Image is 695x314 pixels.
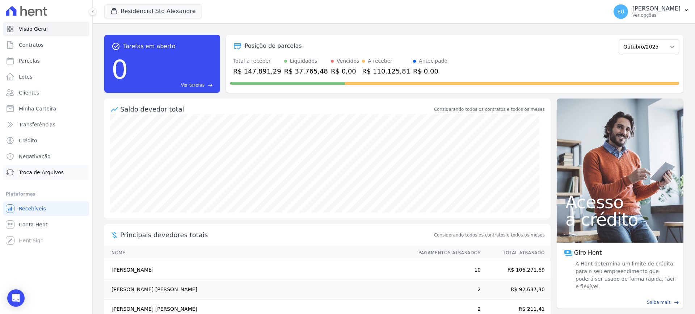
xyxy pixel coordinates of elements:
[368,57,392,65] div: A receber
[3,149,89,164] a: Negativação
[19,41,43,49] span: Contratos
[3,165,89,180] a: Troca de Arquivos
[337,57,359,65] div: Vencidos
[245,42,302,50] div: Posição de parcelas
[3,133,89,148] a: Crédito
[674,300,679,305] span: east
[434,232,545,238] span: Considerando todos os contratos e todos os meses
[412,246,481,260] th: Pagamentos Atrasados
[120,230,433,240] span: Principais devedores totais
[3,54,89,68] a: Parcelas
[574,260,676,290] span: A Hent determina um limite de crédito para o seu empreendimento que poderá ser usado de forma ráp...
[632,12,681,18] p: Ver opções
[3,70,89,84] a: Lotes
[434,106,545,113] div: Considerando todos os contratos e todos os meses
[19,121,55,128] span: Transferências
[3,85,89,100] a: Clientes
[290,57,317,65] div: Liquidados
[111,42,120,51] span: task_alt
[481,280,551,300] td: R$ 92.637,30
[413,66,447,76] div: R$ 0,00
[104,4,202,18] button: Residencial Sto Alexandre
[207,83,213,88] span: east
[412,260,481,280] td: 10
[19,137,37,144] span: Crédito
[565,211,675,228] span: a crédito
[131,82,213,88] a: Ver tarefas east
[608,1,695,22] button: EU [PERSON_NAME] Ver opções
[331,66,359,76] div: R$ 0,00
[7,289,25,307] div: Open Intercom Messenger
[104,246,412,260] th: Nome
[3,38,89,52] a: Contratos
[419,57,447,65] div: Antecipado
[19,221,47,228] span: Conta Hent
[120,104,433,114] div: Saldo devedor total
[104,280,412,300] td: [PERSON_NAME] [PERSON_NAME]
[3,22,89,36] a: Visão Geral
[481,260,551,280] td: R$ 106.271,69
[19,25,48,33] span: Visão Geral
[3,101,89,116] a: Minha Carteira
[19,153,51,160] span: Negativação
[3,117,89,132] a: Transferências
[111,51,128,88] div: 0
[19,89,39,96] span: Clientes
[181,82,205,88] span: Ver tarefas
[574,248,602,257] span: Giro Hent
[618,9,624,14] span: EU
[233,57,281,65] div: Total a receber
[284,66,328,76] div: R$ 37.765,48
[3,201,89,216] a: Recebíveis
[104,260,412,280] td: [PERSON_NAME]
[19,57,40,64] span: Parcelas
[561,299,679,306] a: Saiba mais east
[3,217,89,232] a: Conta Hent
[647,299,671,306] span: Saiba mais
[19,105,56,112] span: Minha Carteira
[362,66,410,76] div: R$ 110.125,81
[481,246,551,260] th: Total Atrasado
[123,42,176,51] span: Tarefas em aberto
[19,73,33,80] span: Lotes
[19,169,64,176] span: Troca de Arquivos
[233,66,281,76] div: R$ 147.891,29
[412,280,481,300] td: 2
[565,193,675,211] span: Acesso
[632,5,681,12] p: [PERSON_NAME]
[19,205,46,212] span: Recebíveis
[6,190,87,198] div: Plataformas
